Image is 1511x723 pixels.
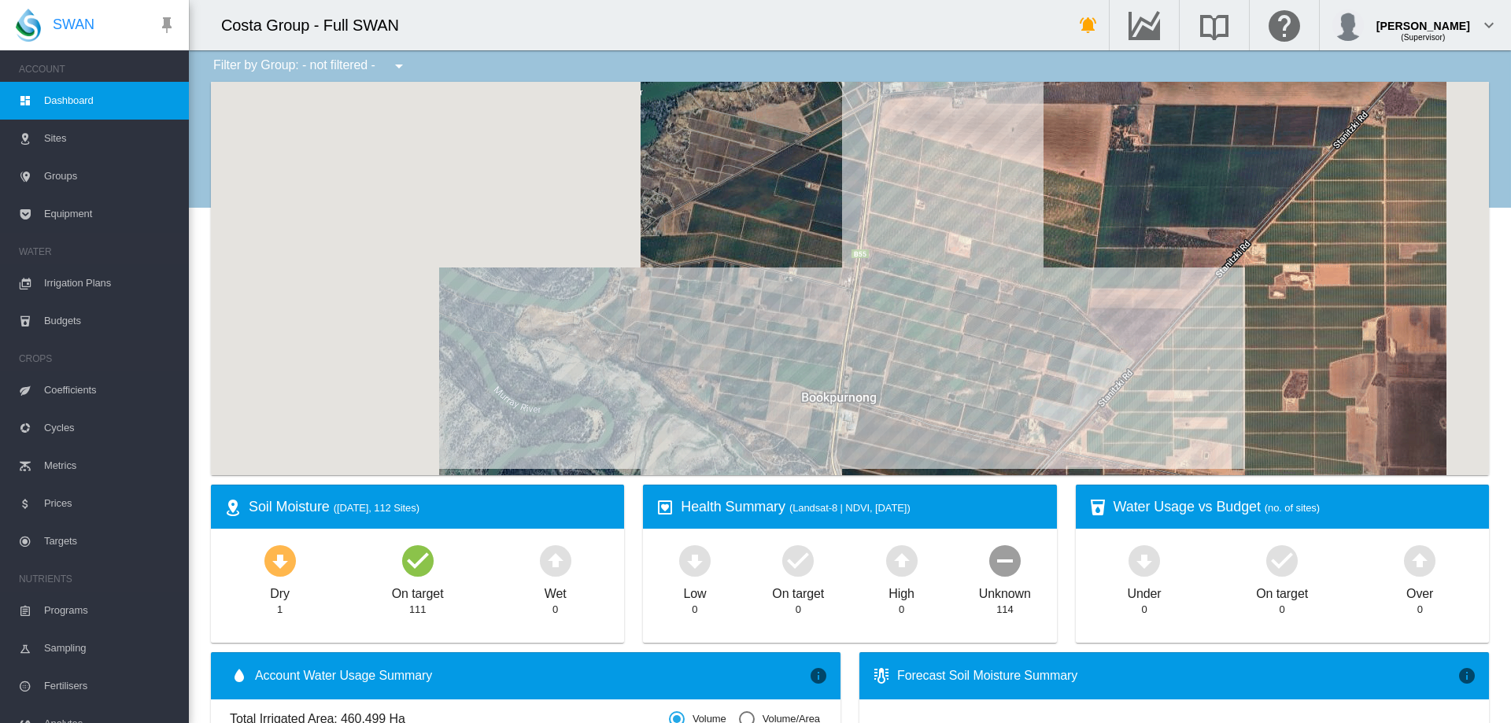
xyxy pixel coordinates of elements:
[44,195,176,233] span: Equipment
[221,14,413,36] div: Costa Group - Full SWAN
[201,50,419,82] div: Filter by Group: - not filtered -
[789,502,911,514] span: (Landsat-8 | NDVI, [DATE])
[44,629,176,667] span: Sampling
[409,603,426,617] div: 111
[392,579,444,603] div: On target
[1406,579,1433,603] div: Over
[249,497,611,517] div: Soil Moisture
[44,120,176,157] span: Sites
[16,9,41,42] img: SWAN-Landscape-Logo-Colour-drop.png
[872,666,891,685] md-icon: icon-thermometer-lines
[19,566,176,592] span: NUTRIENTS
[44,409,176,447] span: Cycles
[44,371,176,409] span: Coefficients
[1125,541,1163,579] md-icon: icon-arrow-down-bold-circle
[683,579,706,603] div: Low
[1073,9,1104,41] button: icon-bell-ring
[692,603,697,617] div: 0
[1125,16,1163,35] md-icon: Go to the Data Hub
[19,57,176,82] span: ACCOUNT
[44,447,176,485] span: Metrics
[1457,666,1476,685] md-icon: icon-information
[1195,16,1233,35] md-icon: Search the knowledge base
[224,498,242,517] md-icon: icon-map-marker-radius
[383,50,415,82] button: icon-menu-down
[996,603,1013,617] div: 114
[390,57,408,76] md-icon: icon-menu-down
[545,579,567,603] div: Wet
[796,603,801,617] div: 0
[1332,9,1364,41] img: profile.jpg
[681,497,1044,517] div: Health Summary
[1401,33,1445,42] span: (Supervisor)
[1256,579,1308,603] div: On target
[772,579,824,603] div: On target
[1088,498,1107,517] md-icon: icon-cup-water
[44,592,176,629] span: Programs
[44,157,176,195] span: Groups
[261,541,299,579] md-icon: icon-arrow-down-bold-circle
[399,541,437,579] md-icon: icon-checkbox-marked-circle
[1265,502,1320,514] span: (no. of sites)
[255,667,809,684] span: Account Water Usage Summary
[1480,16,1498,35] md-icon: icon-chevron-down
[1079,16,1098,35] md-icon: icon-bell-ring
[44,667,176,705] span: Fertilisers
[656,498,674,517] md-icon: icon-heart-box-outline
[537,541,574,579] md-icon: icon-arrow-up-bold-circle
[157,16,176,35] md-icon: icon-pin
[1263,541,1301,579] md-icon: icon-checkbox-marked-circle
[44,485,176,522] span: Prices
[809,666,828,685] md-icon: icon-information
[899,603,904,617] div: 0
[779,541,817,579] md-icon: icon-checkbox-marked-circle
[334,502,419,514] span: ([DATE], 112 Sites)
[883,541,921,579] md-icon: icon-arrow-up-bold-circle
[979,579,1031,603] div: Unknown
[230,666,249,685] md-icon: icon-water
[44,302,176,340] span: Budgets
[1141,603,1147,617] div: 0
[1114,497,1476,517] div: Water Usage vs Budget
[552,603,558,617] div: 0
[277,603,283,617] div: 1
[1280,603,1285,617] div: 0
[1401,541,1439,579] md-icon: icon-arrow-up-bold-circle
[19,239,176,264] span: WATER
[19,346,176,371] span: CROPS
[44,522,176,560] span: Targets
[1376,12,1470,28] div: [PERSON_NAME]
[676,541,714,579] md-icon: icon-arrow-down-bold-circle
[897,667,1457,684] div: Forecast Soil Moisture Summary
[44,82,176,120] span: Dashboard
[888,579,914,603] div: High
[1128,579,1162,603] div: Under
[53,15,94,35] span: SWAN
[1417,603,1423,617] div: 0
[270,579,290,603] div: Dry
[44,264,176,302] span: Irrigation Plans
[1265,16,1303,35] md-icon: Click here for help
[986,541,1024,579] md-icon: icon-minus-circle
